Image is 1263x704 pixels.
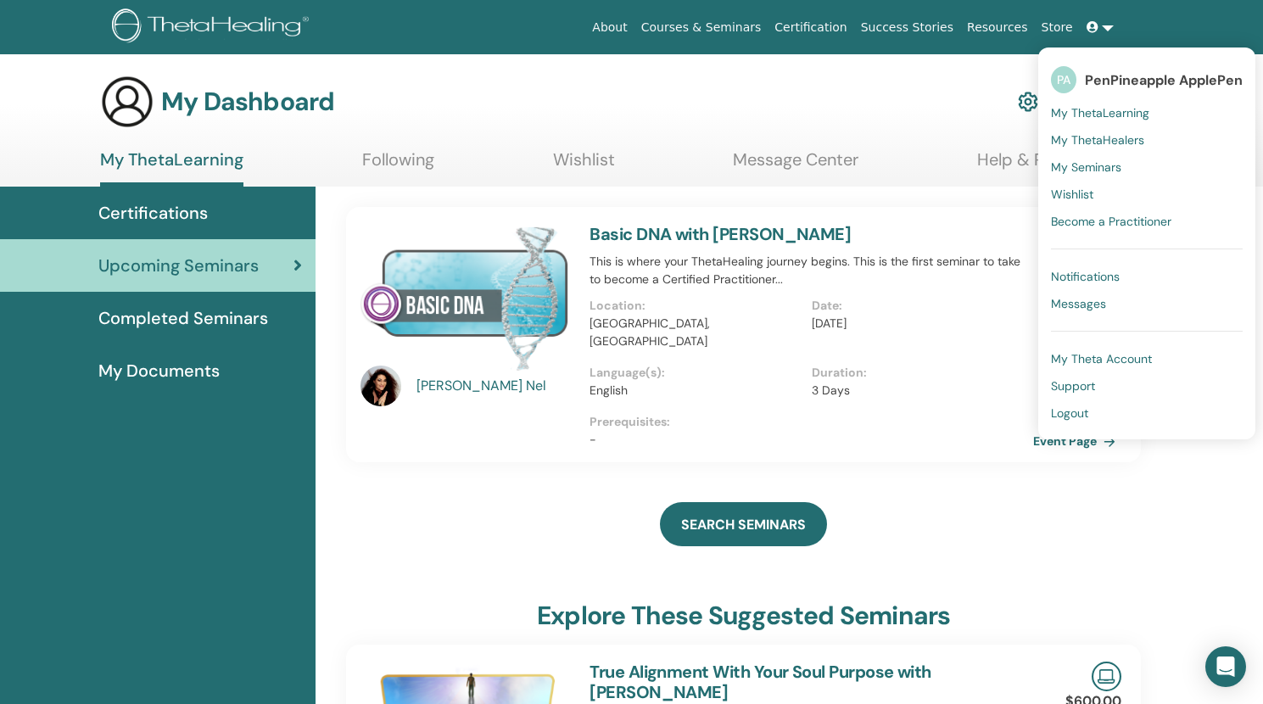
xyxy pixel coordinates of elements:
h3: explore these suggested seminars [537,601,950,631]
p: Prerequisites : [590,413,1033,431]
p: This is where your ThetaHealing journey begins. This is the first seminar to take to become a Cer... [590,253,1033,288]
span: PA [1051,66,1076,93]
div: Open Intercom Messenger [1205,646,1246,687]
span: My ThetaHealers [1051,132,1144,148]
a: My Seminars [1051,154,1243,181]
img: cog.svg [1018,87,1038,116]
a: Support [1051,372,1243,399]
span: SEARCH SEMINARS [681,516,806,534]
a: My ThetaLearning [1051,99,1243,126]
a: My ThetaLearning [100,149,243,187]
a: Notifications [1051,263,1243,290]
p: 3 Days [812,382,1023,399]
a: [PERSON_NAME] Nel [416,376,573,396]
img: logo.png [112,8,315,47]
a: Wishlist [553,149,615,182]
a: True Alignment With Your Soul Purpose with [PERSON_NAME] [590,661,931,703]
span: Messages [1051,296,1106,311]
img: default.jpg [360,366,401,406]
span: My Theta Account [1051,351,1152,366]
a: Messages [1051,290,1243,317]
p: - [590,431,1033,449]
span: Upcoming Seminars [98,253,259,278]
span: Logout [1051,405,1088,421]
a: Courses & Seminars [634,12,768,43]
a: Following [362,149,434,182]
p: Language(s) : [590,364,801,382]
p: Duration : [812,364,1023,382]
span: Completed Seminars [98,305,268,331]
span: Become a Practitioner [1051,214,1171,229]
a: Certification [768,12,853,43]
a: SEARCH SEMINARS [660,502,827,546]
h3: My Dashboard [161,87,334,117]
p: Location : [590,297,801,315]
a: My Account [1018,83,1112,120]
span: Certifications [98,200,208,226]
p: [DATE] [812,315,1023,332]
span: Wishlist [1051,187,1093,202]
a: Become a Practitioner [1051,208,1243,235]
a: My ThetaHealers [1051,126,1243,154]
img: Basic DNA [360,224,569,371]
p: [GEOGRAPHIC_DATA], [GEOGRAPHIC_DATA] [590,315,801,350]
a: Resources [960,12,1035,43]
a: Message Center [733,149,858,182]
a: Wishlist [1051,181,1243,208]
a: Help & Resources [977,149,1114,182]
a: Store [1035,12,1080,43]
a: My Theta Account [1051,345,1243,372]
span: My Documents [98,358,220,383]
a: Logout [1051,399,1243,427]
a: Basic DNA with [PERSON_NAME] [590,223,851,245]
a: PAPenPineapple ApplePen [1051,60,1243,99]
span: Support [1051,378,1095,394]
span: Notifications [1051,269,1120,284]
p: Date : [812,297,1023,315]
a: Success Stories [854,12,960,43]
a: About [585,12,634,43]
p: English [590,382,801,399]
span: My Seminars [1051,159,1121,175]
img: Live Online Seminar [1092,662,1121,691]
span: PenPineapple ApplePen [1085,71,1243,89]
a: Event Page [1033,428,1122,454]
img: generic-user-icon.jpg [100,75,154,129]
span: My ThetaLearning [1051,105,1149,120]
